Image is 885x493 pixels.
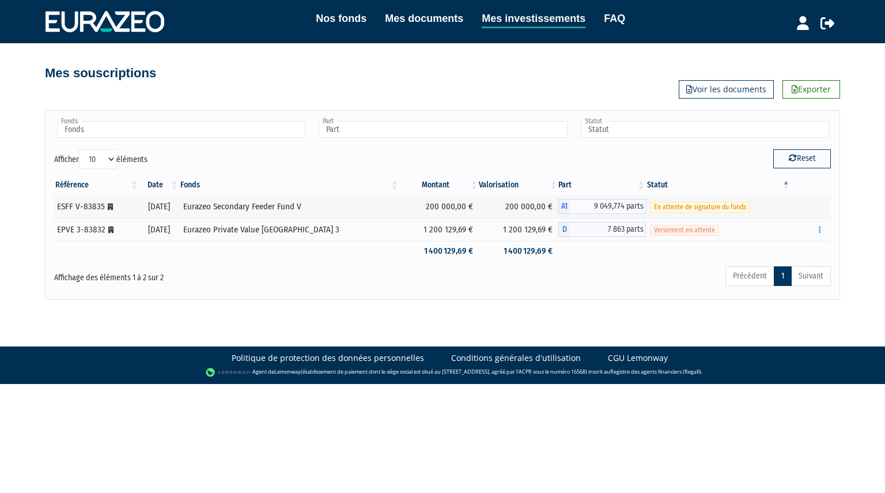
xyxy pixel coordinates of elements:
[206,367,250,378] img: logo-lemonway.png
[479,175,558,195] th: Valorisation: activer pour trier la colonne par ordre croissant
[774,266,792,286] a: 1
[143,201,175,213] div: [DATE]
[451,352,581,364] a: Conditions générales d'utilisation
[725,266,774,286] a: Précédent
[54,149,147,169] label: Afficher éléments
[479,241,558,261] td: 1 400 129,69 €
[54,175,139,195] th: Référence : activer pour trier la colonne par ordre croissant
[108,227,114,234] i: [Français] Personne morale
[782,80,840,99] a: Exporter
[558,199,570,214] span: A1
[646,175,791,195] th: Statut : activer pour trier la colonne par ordre d&eacute;croissant
[604,10,625,27] a: FAQ
[399,175,479,195] th: Montant: activer pour trier la colonne par ordre croissant
[399,218,479,241] td: 1 200 129,69 €
[139,175,179,195] th: Date: activer pour trier la colonne par ordre croissant
[650,202,750,213] span: En attente de signature du fonds
[558,222,570,237] span: D
[558,175,645,195] th: Part: activer pour trier la colonne par ordre croissant
[610,368,701,375] a: Registre des agents financiers (Regafi)
[399,195,479,218] td: 200 000,00 €
[57,224,135,236] div: EPVE 3-83832
[399,241,479,261] td: 1 400 129,69 €
[608,352,668,364] a: CGU Lemonway
[183,224,395,236] div: Eurazeo Private Value [GEOGRAPHIC_DATA] 3
[316,10,366,27] a: Nos fonds
[773,149,831,168] button: Reset
[679,80,774,99] a: Voir les documents
[479,218,558,241] td: 1 200 129,69 €
[46,11,164,32] img: 1732889491-logotype_eurazeo_blanc_rvb.png
[179,175,399,195] th: Fonds: activer pour trier la colonne par ordre croissant
[385,10,463,27] a: Mes documents
[79,149,116,169] select: Afficheréléments
[108,204,113,210] i: [Français] Personne morale
[12,367,873,378] div: - Agent de (établissement de paiement dont le siège social est situé au [STREET_ADDRESS], agréé p...
[558,222,645,237] div: D - Eurazeo Private Value Europe 3
[274,368,301,375] a: Lemonway
[45,66,156,80] h4: Mes souscriptions
[57,201,135,213] div: ESFF V-83835
[570,222,645,237] span: 7 863 parts
[479,195,558,218] td: 200 000,00 €
[54,265,368,284] div: Affichage des éléments 1 à 2 sur 2
[183,201,395,213] div: Eurazeo Secondary Feeder Fund V
[143,224,175,236] div: [DATE]
[482,10,585,28] a: Mes investissements
[232,352,424,364] a: Politique de protection des données personnelles
[558,199,645,214] div: A1 - Eurazeo Secondary Feeder Fund V
[570,199,645,214] span: 9 049,774 parts
[791,266,831,286] a: Suivant
[650,225,719,236] span: Versement en attente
